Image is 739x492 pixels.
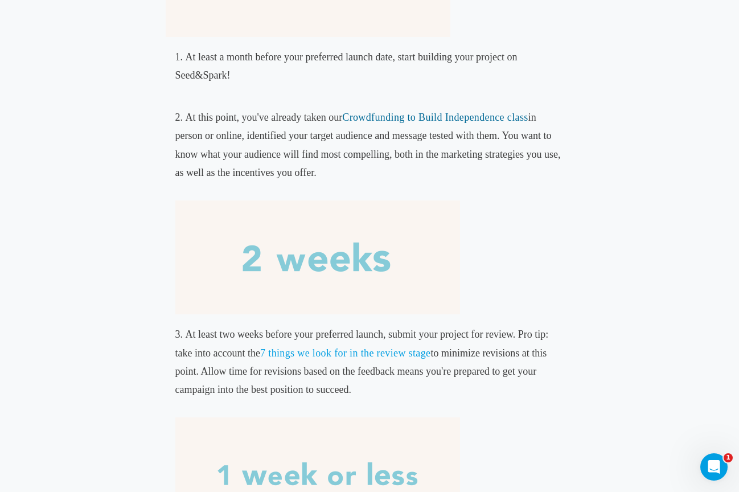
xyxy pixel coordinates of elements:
[342,112,528,123] a: Crowdfunding to Build Independence class
[724,453,733,462] span: 1
[700,453,728,481] iframe: Intercom live chat
[170,45,569,105] li: At least a month before your preferred launch date, start building your project on Seed&Spark!
[260,347,430,359] a: 7 things we look for in the review stage
[175,200,460,314] img: 1531960198-2-weeks---bounce
[170,105,569,322] li: At this point, you've already taken our in person or online, identified your target audience and ...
